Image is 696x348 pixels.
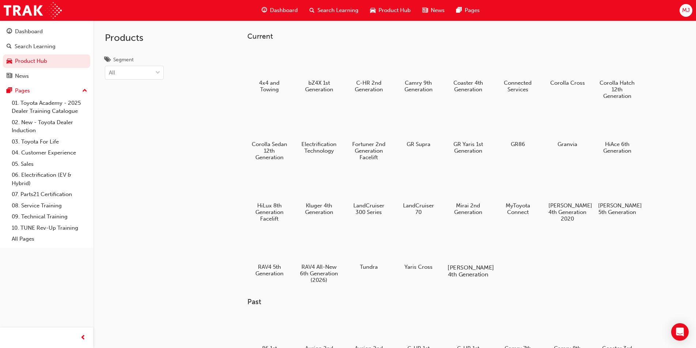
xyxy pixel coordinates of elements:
h5: GR86 [499,141,537,148]
a: MyToyota Connect [496,169,540,218]
h5: Corolla Sedan 12th Generation [250,141,289,161]
div: News [15,72,29,80]
span: car-icon [370,6,376,15]
span: down-icon [155,68,160,78]
a: HiAce 6th Generation [595,108,639,157]
a: 06. Electrification (EV & Hybrid) [9,169,90,189]
h5: Electrification Technology [300,141,338,154]
h5: GR Yaris 1st Generation [449,141,487,154]
a: news-iconNews [417,3,450,18]
a: LandCruiser 300 Series [347,169,391,218]
h5: Coaster 4th Generation [449,80,487,93]
a: guage-iconDashboard [256,3,304,18]
a: Search Learning [3,40,90,53]
span: pages-icon [7,88,12,94]
span: pages-icon [456,6,462,15]
a: car-iconProduct Hub [364,3,417,18]
h2: Products [105,32,164,44]
a: Connected Services [496,46,540,95]
span: news-icon [422,6,428,15]
a: 04. Customer Experience [9,147,90,158]
h5: RAV4 5th Generation [250,264,289,277]
a: Coaster 4th Generation [446,46,490,95]
a: 02. New - Toyota Dealer Induction [9,117,90,136]
a: 09. Technical Training [9,211,90,222]
h5: HiAce 6th Generation [598,141,636,154]
h5: RAV4 All-New 6th Generation (2026) [300,264,338,283]
a: Yaris Cross [396,230,440,273]
h5: Camry 9th Generation [399,80,438,93]
span: News [431,6,445,15]
a: RAV4 5th Generation [247,230,291,279]
a: 05. Sales [9,158,90,170]
div: Pages [15,87,30,95]
h5: Tundra [350,264,388,270]
div: Open Intercom Messenger [671,323,689,341]
h5: GR Supra [399,141,438,148]
a: GR Yaris 1st Generation [446,108,490,157]
a: Dashboard [3,25,90,38]
span: up-icon [82,86,87,96]
h5: Corolla Cross [548,80,587,86]
a: HiLux 8th Generation Facelift [247,169,291,225]
h5: [PERSON_NAME] 5th Generation [598,202,636,215]
div: Dashboard [15,27,43,36]
span: guage-icon [7,28,12,35]
img: Trak [4,2,62,19]
a: Kluger 4th Generation [297,169,341,218]
div: Search Learning [15,42,56,51]
a: All Pages [9,233,90,245]
div: All [109,69,115,77]
span: car-icon [7,58,12,65]
span: prev-icon [80,333,86,343]
h5: C-HR 2nd Generation [350,80,388,93]
a: 08. Service Training [9,200,90,211]
span: Search Learning [317,6,358,15]
h5: HiLux 8th Generation Facelift [250,202,289,222]
a: RAV4 All-New 6th Generation (2026) [297,230,341,286]
a: Product Hub [3,54,90,68]
button: DashboardSearch LearningProduct HubNews [3,23,90,84]
a: [PERSON_NAME] 4th Generation 2020 [545,169,589,225]
span: search-icon [7,43,12,50]
span: guage-icon [262,6,267,15]
a: Electrification Technology [297,108,341,157]
a: Mirai 2nd Generation [446,169,490,218]
a: News [3,69,90,83]
a: Tundra [347,230,391,273]
a: 4x4 and Towing [247,46,291,95]
a: Corolla Sedan 12th Generation [247,108,291,163]
h5: LandCruiser 300 Series [350,202,388,215]
h5: MyToyota Connect [499,202,537,215]
h5: Corolla Hatch 12th Generation [598,80,636,99]
span: search-icon [309,6,315,15]
h5: Fortuner 2nd Generation Facelift [350,141,388,161]
h5: [PERSON_NAME] 4th Generation 2020 [548,202,587,222]
a: [PERSON_NAME] 5th Generation [595,169,639,218]
h5: bZ4X 1st Generation [300,80,338,93]
a: GR86 [496,108,540,150]
h5: LandCruiser 70 [399,202,438,215]
span: news-icon [7,73,12,80]
a: Corolla Hatch 12th Generation [595,46,639,102]
button: Pages [3,84,90,97]
span: tags-icon [105,57,110,64]
a: 01. Toyota Academy - 2025 Dealer Training Catalogue [9,97,90,117]
span: MJ [682,6,690,15]
a: 03. Toyota For Life [9,136,90,148]
a: LandCruiser 70 [396,169,440,218]
a: Granvia [545,108,589,150]
h5: Connected Services [499,80,537,93]
a: pages-iconPages [450,3,486,18]
a: search-iconSearch Learning [304,3,364,18]
a: GR Supra [396,108,440,150]
h5: 4x4 and Towing [250,80,289,93]
a: 07. Parts21 Certification [9,189,90,200]
h5: [PERSON_NAME] 4th Generation [448,264,488,278]
a: Camry 9th Generation [396,46,440,95]
a: 10. TUNE Rev-Up Training [9,222,90,234]
a: [PERSON_NAME] 4th Generation [446,230,490,279]
h5: Mirai 2nd Generation [449,202,487,215]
